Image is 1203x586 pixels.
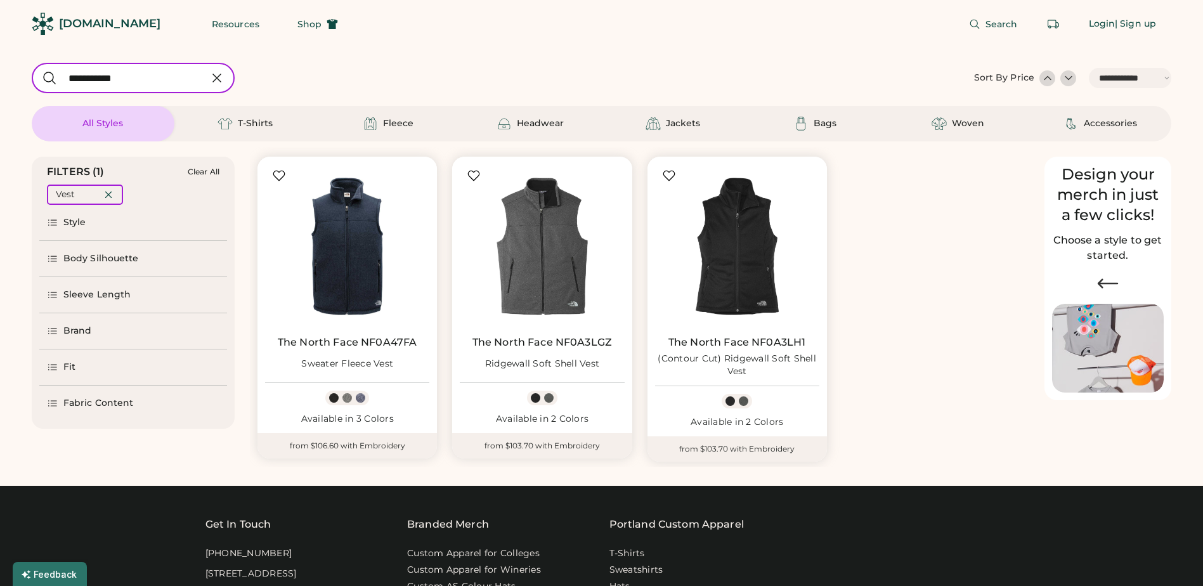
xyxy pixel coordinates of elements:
img: Woven Icon [932,116,947,131]
div: Jackets [666,117,700,130]
a: The North Face NF0A47FA [278,336,417,349]
img: The North Face NF0A3LH1 (Contour Cut) Ridgewall Soft Shell Vest [655,164,819,329]
div: [DOMAIN_NAME] [59,16,160,32]
img: Bags Icon [793,116,809,131]
span: Shop [297,20,322,29]
a: T-Shirts [609,547,645,560]
div: Ridgewall Soft Shell Vest [485,358,599,370]
button: Retrieve an order [1041,11,1066,37]
span: Search [985,20,1018,29]
div: Clear All [188,167,219,176]
div: Fleece [383,117,413,130]
div: Headwear [517,117,564,130]
a: Custom Apparel for Wineries [407,564,541,576]
a: Portland Custom Apparel [609,517,744,532]
div: FILTERS (1) [47,164,105,179]
img: T-Shirts Icon [218,116,233,131]
img: Image of Lisa Congdon Eye Print on T-Shirt and Hat [1052,304,1164,393]
div: Bags [814,117,836,130]
div: Available in 2 Colors [655,416,819,429]
div: [STREET_ADDRESS] [205,568,297,580]
div: Get In Touch [205,517,271,532]
a: Custom Apparel for Colleges [407,547,540,560]
div: [PHONE_NUMBER] [205,547,292,560]
a: The North Face NF0A3LGZ [472,336,612,349]
div: from $103.70 with Embroidery [452,433,632,459]
div: | Sign up [1115,18,1156,30]
div: Sweater Fleece Vest [301,358,393,370]
div: Vest [56,188,75,201]
div: Branded Merch [407,517,489,532]
div: Sleeve Length [63,289,131,301]
div: Accessories [1084,117,1137,130]
div: from $106.60 with Embroidery [257,433,437,459]
img: The North Face NF0A3LGZ Ridgewall Soft Shell Vest [460,164,624,329]
button: Shop [282,11,353,37]
img: Jackets Icon [646,116,661,131]
img: Fleece Icon [363,116,378,131]
a: Sweatshirts [609,564,663,576]
div: Woven [952,117,984,130]
div: Available in 3 Colors [265,413,429,426]
div: (Contour Cut) Ridgewall Soft Shell Vest [655,353,819,378]
div: Fit [63,361,75,374]
div: Design your merch in just a few clicks! [1052,164,1164,225]
img: Accessories Icon [1063,116,1079,131]
div: Style [63,216,86,229]
div: from $103.70 with Embroidery [647,436,827,462]
h2: Choose a style to get started. [1052,233,1164,263]
div: Fabric Content [63,397,133,410]
div: All Styles [82,117,123,130]
div: Body Silhouette [63,252,139,265]
div: Login [1089,18,1115,30]
img: The North Face NF0A47FA Sweater Fleece Vest [265,164,429,329]
button: Search [954,11,1033,37]
div: T-Shirts [238,117,273,130]
button: Resources [197,11,275,37]
div: Available in 2 Colors [460,413,624,426]
div: Brand [63,325,92,337]
img: Rendered Logo - Screens [32,13,54,35]
img: Headwear Icon [497,116,512,131]
a: The North Face NF0A3LH1 [668,336,805,349]
div: Sort By Price [974,72,1034,84]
